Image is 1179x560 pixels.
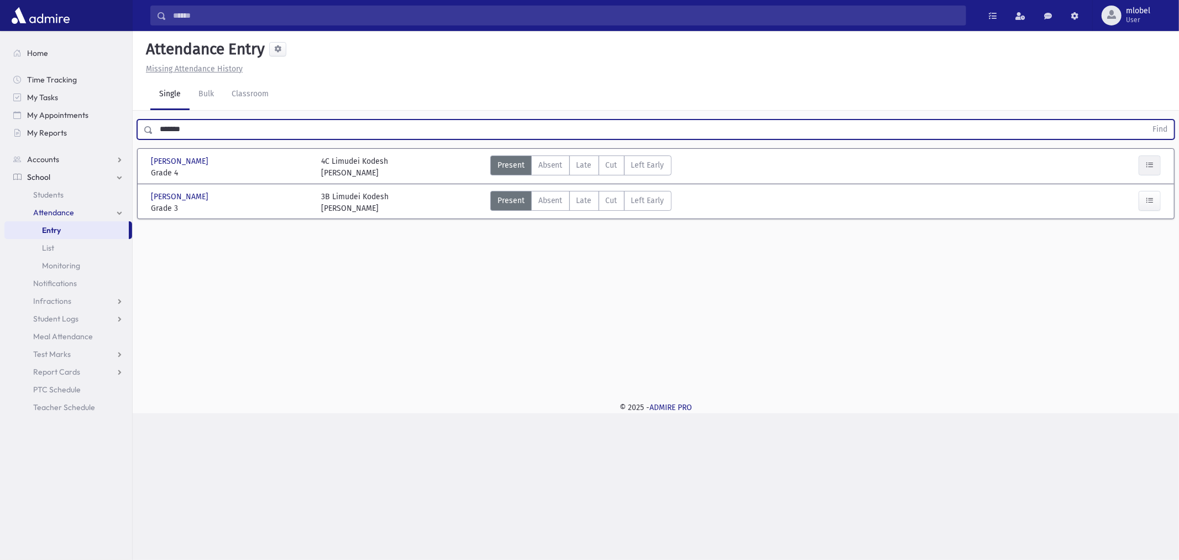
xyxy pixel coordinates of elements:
a: Home [4,44,132,62]
a: My Appointments [4,106,132,124]
a: ADMIRE PRO [649,403,692,412]
span: User [1126,15,1150,24]
span: mlobel [1126,7,1150,15]
span: Late [577,195,592,206]
span: Monitoring [42,261,80,271]
img: AdmirePro [9,4,72,27]
a: Bulk [190,79,223,110]
span: Accounts [27,154,59,164]
span: Present [497,159,525,171]
span: Left Early [631,159,664,171]
span: Students [33,190,64,200]
span: Absent [538,159,563,171]
span: Cut [606,159,617,171]
a: School [4,168,132,186]
a: Single [150,79,190,110]
span: Home [27,48,48,58]
span: Attendance [33,208,74,217]
a: Attendance [4,204,132,221]
h5: Attendance Entry [142,40,265,59]
span: Test Marks [33,349,71,359]
a: Students [4,186,132,204]
span: Grade 4 [151,167,310,179]
span: Absent [538,195,563,206]
span: Notifications [33,278,77,288]
a: My Tasks [4,89,132,106]
a: Time Tracking [4,71,132,89]
div: AttTypes [490,155,672,179]
div: AttTypes [490,191,672,214]
span: Cut [606,195,617,206]
a: List [4,239,132,257]
input: Search [166,6,966,25]
a: My Reports [4,124,132,142]
span: [PERSON_NAME] [151,191,211,203]
a: Accounts [4,151,132,168]
span: Present [497,195,525,206]
span: My Reports [27,128,67,138]
u: Missing Attendance History [146,64,243,74]
a: Test Marks [4,345,132,363]
span: Teacher Schedule [33,402,95,412]
span: Meal Attendance [33,331,93,341]
a: Meal Attendance [4,328,132,345]
a: Notifications [4,274,132,292]
span: PTC Schedule [33,385,81,395]
span: Entry [42,225,61,235]
a: Infractions [4,292,132,310]
div: 4C Limudei Kodesh [PERSON_NAME] [321,155,388,179]
span: My Appointments [27,110,88,120]
a: PTC Schedule [4,381,132,398]
span: My Tasks [27,92,58,102]
span: Left Early [631,195,664,206]
span: Student Logs [33,314,78,324]
div: © 2025 - [150,402,1161,413]
a: Teacher Schedule [4,398,132,416]
span: Time Tracking [27,75,77,85]
a: Classroom [223,79,277,110]
span: Grade 3 [151,203,310,214]
div: 3B Limudei Kodesh [PERSON_NAME] [321,191,389,214]
a: Missing Attendance History [142,64,243,74]
span: List [42,243,54,253]
span: School [27,172,50,182]
span: Infractions [33,296,71,306]
button: Find [1146,120,1174,139]
a: Monitoring [4,257,132,274]
a: Entry [4,221,129,239]
a: Student Logs [4,310,132,328]
span: [PERSON_NAME] [151,155,211,167]
span: Late [577,159,592,171]
span: Report Cards [33,367,80,377]
a: Report Cards [4,363,132,381]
